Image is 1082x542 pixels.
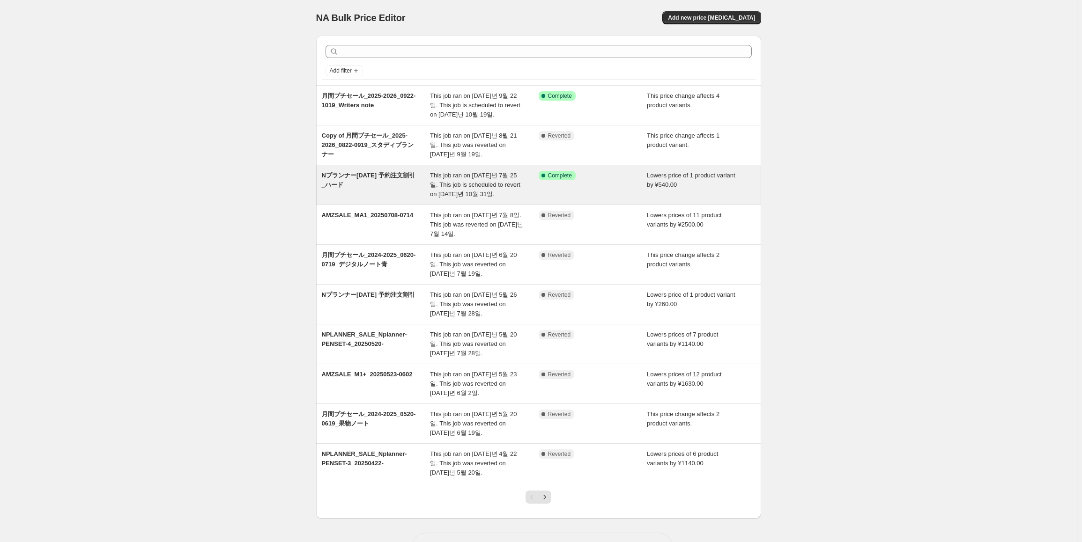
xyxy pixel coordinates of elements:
span: Lowers prices of 7 product variants by ¥1140.00 [647,331,718,347]
span: Reverted [548,371,571,378]
span: NA Bulk Price Editor [316,13,406,23]
span: Lowers price of 1 product variant by ¥540.00 [647,172,735,188]
span: Add filter [330,67,352,74]
span: Reverted [548,410,571,418]
span: Lowers prices of 12 product variants by ¥1630.00 [647,371,722,387]
span: Reverted [548,251,571,259]
span: Nプランナー[DATE] 予約注文割引_ハード [322,172,415,188]
span: This job ran on [DATE]년 5월 26일. This job was reverted on [DATE]년 7월 28일. [430,291,517,317]
button: Next [538,491,551,504]
span: This job ran on [DATE]년 7월 8일. This job was reverted on [DATE]년 7월 14일. [430,212,523,237]
nav: Pagination [526,491,551,504]
span: 月間プチセール_2024-2025_0520-0619_果物ノート [322,410,416,427]
span: Nプランナー[DATE] 予約注文割引 [322,291,415,298]
span: Reverted [548,212,571,219]
button: Add filter [326,65,363,76]
span: Lowers prices of 11 product variants by ¥2500.00 [647,212,722,228]
span: Add new price [MEDICAL_DATA] [668,14,755,22]
span: This price change affects 2 product variants. [647,251,719,268]
span: 月間プチセール_2025-2026_0922-1019_Writers note [322,92,416,109]
span: Reverted [548,450,571,458]
span: AMZSALE_M1+_20250523-0602 [322,371,413,378]
span: 月間プチセール_2024-2025_0620-0719_デジタルノート青 [322,251,416,268]
span: Reverted [548,132,571,139]
span: This job ran on [DATE]년 5월 23일. This job was reverted on [DATE]년 6월 2일. [430,371,517,396]
span: This job ran on [DATE]년 4월 22일. This job was reverted on [DATE]년 5월 20일. [430,450,517,476]
span: This job ran on [DATE]년 8월 21일. This job was reverted on [DATE]년 9월 19일. [430,132,517,158]
span: Complete [548,92,572,100]
span: This job ran on [DATE]년 7월 25일. This job is scheduled to revert on [DATE]년 10월 31일. [430,172,520,198]
span: This price change affects 1 product variant. [647,132,719,148]
span: This job ran on [DATE]년 6월 20일. This job was reverted on [DATE]년 7월 19일. [430,251,517,277]
span: NPLANNER_SALE_Nplanner-PENSET-4_20250520- [322,331,407,347]
span: This price change affects 4 product variants. [647,92,719,109]
span: Lowers prices of 6 product variants by ¥1140.00 [647,450,718,467]
span: This price change affects 2 product variants. [647,410,719,427]
span: Copy of 月間プチセール_2025-2026_0822-0919_スタディプランナー [322,132,414,158]
span: NPLANNER_SALE_Nplanner-PENSET-3_20250422- [322,450,407,467]
span: This job ran on [DATE]년 5월 20일. This job was reverted on [DATE]년 6월 19일. [430,410,517,436]
span: Complete [548,172,572,179]
span: Lowers price of 1 product variant by ¥260.00 [647,291,735,308]
span: This job ran on [DATE]년 9월 22일. This job is scheduled to revert on [DATE]년 10월 19일. [430,92,520,118]
span: Reverted [548,331,571,338]
span: AMZSALE_MA1_20250708-0714 [322,212,414,219]
span: This job ran on [DATE]년 5월 20일. This job was reverted on [DATE]년 7월 28일. [430,331,517,357]
span: Reverted [548,291,571,299]
button: Add new price [MEDICAL_DATA] [662,11,761,24]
